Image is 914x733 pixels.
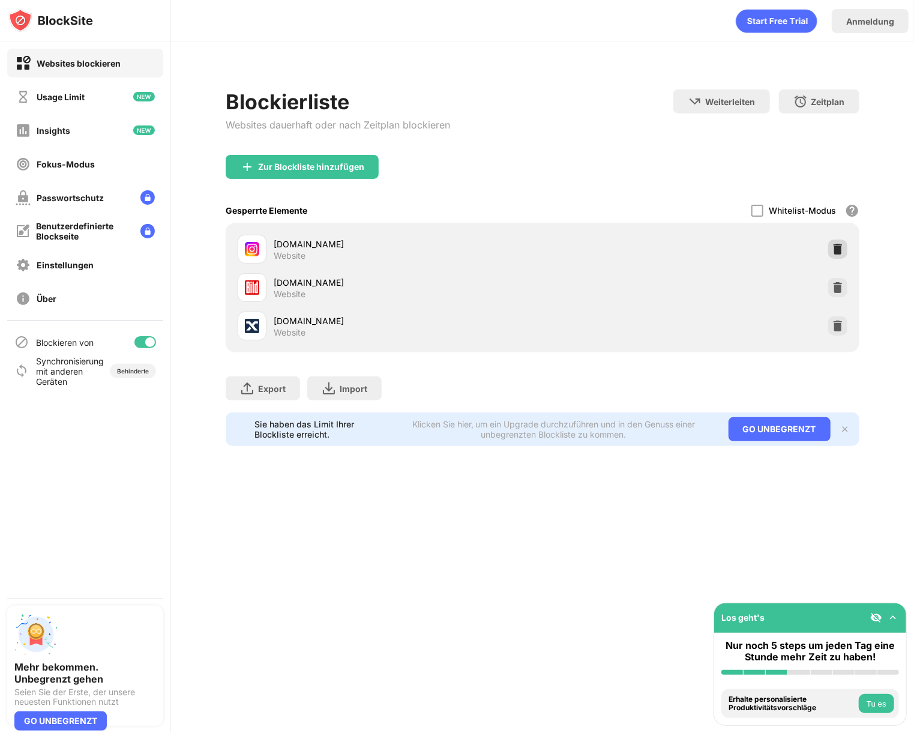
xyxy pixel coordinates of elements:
div: Klicken Sie hier, um ein Upgrade durchzuführen und in den Genuss einer unbegrenzten Blockliste zu... [394,419,714,439]
div: Nur noch 5 steps um jeden Tag eine Stunde mehr Zeit zu haben! [721,640,899,663]
img: lock-menu.svg [140,224,155,238]
img: sync-icon.svg [14,364,29,378]
div: animation [736,9,817,33]
img: logo-blocksite.svg [8,8,93,32]
div: Fokus-Modus [37,159,95,169]
div: [DOMAIN_NAME] [274,238,543,250]
img: block-on.svg [16,56,31,71]
div: Insights [37,125,70,136]
img: focus-off.svg [16,157,31,172]
div: Websites blockieren [37,58,121,68]
img: insights-off.svg [16,123,31,138]
div: Mehr bekommen. Unbegrenzt gehen [14,661,156,685]
div: Sie haben das Limit Ihrer Blockliste erreicht. [254,419,386,439]
img: time-usage-off.svg [16,89,31,104]
img: customize-block-page-off.svg [16,224,30,238]
img: about-off.svg [16,291,31,306]
div: Seien Sie der Erste, der unsere neuesten Funktionen nutzt [14,687,156,707]
img: new-icon.svg [133,125,155,135]
img: favicons [245,242,259,256]
div: Whitelist-Modus [769,205,837,216]
button: Tu es [859,694,894,713]
div: Usage Limit [37,92,85,102]
img: lock-menu.svg [140,190,155,205]
img: favicons [245,319,259,333]
div: Anmeldung [846,16,894,26]
img: blocking-icon.svg [14,335,29,349]
div: Website [274,327,305,338]
img: x-button.svg [840,424,850,434]
div: Websites dauerhaft oder nach Zeitplan blockieren [226,119,450,131]
img: eye-not-visible.svg [870,612,882,624]
div: [DOMAIN_NAME] [274,276,543,289]
div: Blockieren von [36,337,94,348]
div: Import [340,384,367,394]
div: Website [274,250,305,261]
div: Synchronisierung mit anderen Geräten [36,356,98,387]
div: Benutzerdefinierte Blockseite [36,221,131,241]
div: Erhalte personalisierte Produktivitätsvorschläge [729,695,856,713]
div: Behinderte [117,367,149,375]
img: new-icon.svg [133,92,155,101]
div: GO UNBEGRENZT [14,711,107,731]
div: GO UNBEGRENZT [729,417,831,441]
div: Gesperrte Elemente [226,205,307,216]
div: Website [274,289,305,300]
div: Passwortschutz [37,193,104,203]
img: favicons [245,280,259,295]
div: Zur Blockliste hinzufügen [258,162,364,172]
div: [DOMAIN_NAME] [274,315,543,327]
div: Blockierliste [226,89,450,114]
div: Los geht's [721,612,765,623]
img: password-protection-off.svg [16,190,31,205]
div: Zeitplan [811,97,845,107]
img: push-unlimited.svg [14,613,58,656]
div: Weiterleiten [706,97,756,107]
img: settings-off.svg [16,258,31,273]
img: omni-setup-toggle.svg [887,612,899,624]
div: Über [37,294,56,304]
div: Einstellungen [37,260,94,270]
div: Export [258,384,286,394]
